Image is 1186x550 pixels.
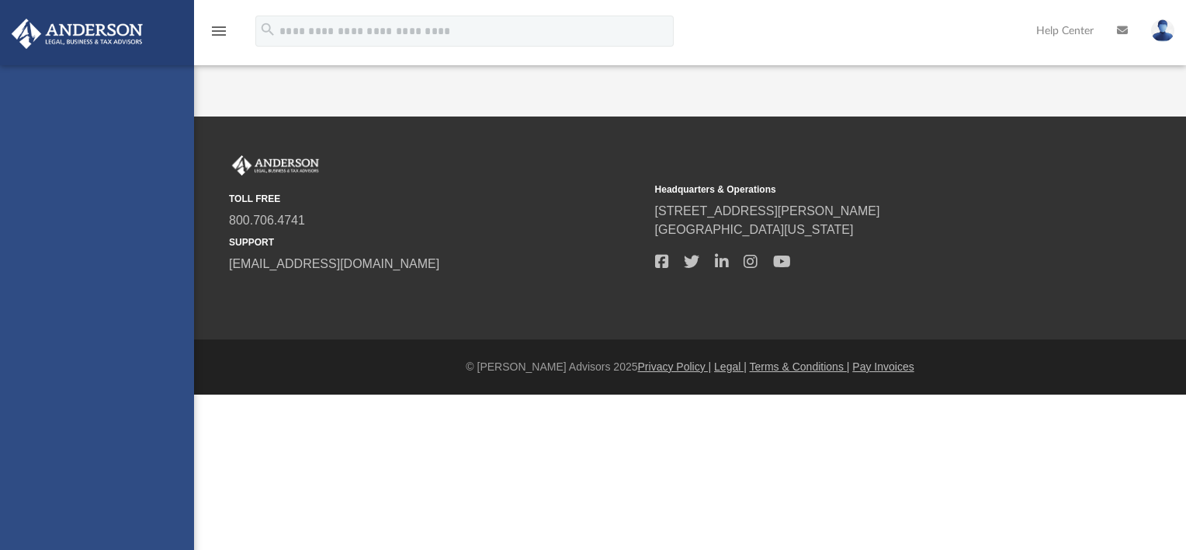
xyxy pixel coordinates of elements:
img: Anderson Advisors Platinum Portal [7,19,147,49]
small: TOLL FREE [229,192,644,206]
a: menu [210,30,228,40]
i: search [259,21,276,38]
a: Terms & Conditions | [750,360,850,373]
small: SUPPORT [229,235,644,249]
a: Privacy Policy | [638,360,712,373]
a: [GEOGRAPHIC_DATA][US_STATE] [655,223,854,236]
a: [EMAIL_ADDRESS][DOMAIN_NAME] [229,257,439,270]
div: © [PERSON_NAME] Advisors 2025 [194,359,1186,375]
small: Headquarters & Operations [655,183,1070,197]
a: 800.706.4741 [229,214,305,227]
img: User Pic [1151,19,1174,42]
a: [STREET_ADDRESS][PERSON_NAME] [655,204,880,218]
img: Anderson Advisors Platinum Portal [229,155,322,176]
a: Legal | [714,360,747,373]
a: Pay Invoices [852,360,914,373]
i: menu [210,22,228,40]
